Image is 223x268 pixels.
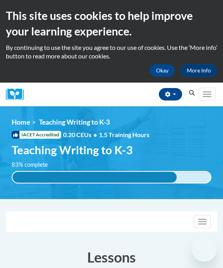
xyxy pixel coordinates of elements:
[12,118,30,126] a: Home
[99,131,149,138] span: 1.5 Training Hours
[159,88,182,100] button: Account Settings
[181,64,217,77] a: More Info
[6,43,217,60] p: By continuing to use the site you agree to our use of cookies. Use the ‘More info’ button to read...
[12,143,133,157] span: Teaching Writing to K-3
[6,88,29,100] a: Cox Campus
[186,88,198,98] button: Search
[150,64,175,77] button: Okay
[12,160,56,169] label: 83% complete
[12,172,177,183] div: 83% complete
[6,88,29,100] img: Logo brand
[198,83,217,106] div: Main menu
[192,237,217,262] iframe: Button to launch messaging window
[93,131,97,138] span: •
[12,131,61,139] span: IACET Accredited
[63,130,99,139] span: 0.20 CEUs
[6,8,217,39] h2: This site uses cookies to help improve your learning experience.
[6,247,217,267] h3: Lessons
[39,118,110,126] span: Teaching Writing to K-3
